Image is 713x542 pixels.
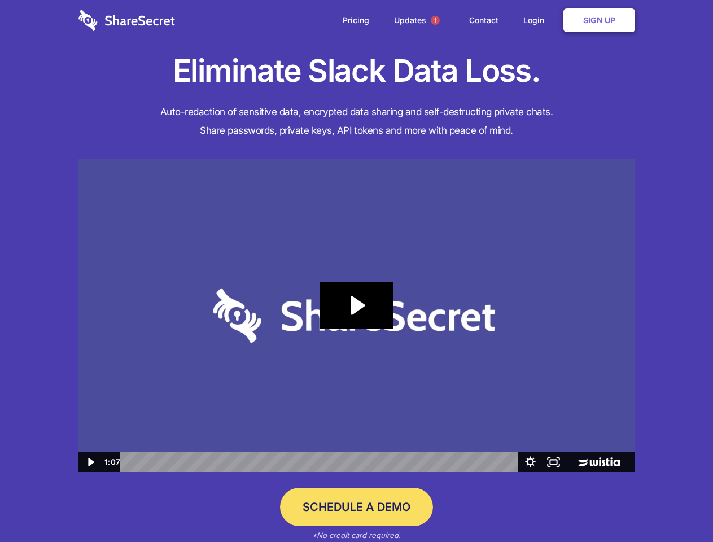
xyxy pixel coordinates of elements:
h4: Auto-redaction of sensitive data, encrypted data sharing and self-destructing private chats. Shar... [78,103,635,140]
iframe: Drift Widget Chat Controller [657,486,699,528]
a: Schedule a Demo [280,488,433,526]
button: Play Video: Sharesecret Slack Extension [320,282,392,329]
a: Contact [458,3,510,38]
button: Show settings menu [519,452,542,472]
div: Playbar [129,452,513,472]
img: logo-wordmark-white-trans-d4663122ce5f474addd5e946df7df03e33cb6a1c49d2221995e7729f52c070b2.svg [78,10,175,31]
h1: Eliminate Slack Data Loss. [78,51,635,91]
a: Wistia Logo -- Learn More [565,452,635,472]
a: Sign Up [563,8,635,32]
img: Sharesecret [78,159,635,473]
button: Play Video [78,452,102,472]
em: *No credit card required. [312,531,401,540]
a: Login [512,3,561,38]
a: Pricing [331,3,380,38]
button: Fullscreen [542,452,565,472]
span: 1 [431,16,440,25]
